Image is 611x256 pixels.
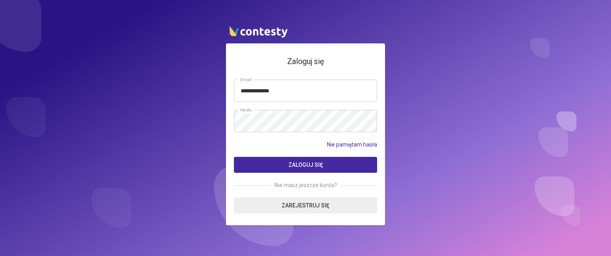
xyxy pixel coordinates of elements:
span: Zaloguj się [288,162,323,168]
span: Nie masz jeszcze konta? [270,181,341,190]
h4: Zaloguj się [234,55,377,68]
img: contesty logo [226,23,290,39]
a: Zarejestruj się [234,197,377,213]
a: Nie pamiętam hasła [327,140,377,149]
button: Zaloguj się [234,157,377,173]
